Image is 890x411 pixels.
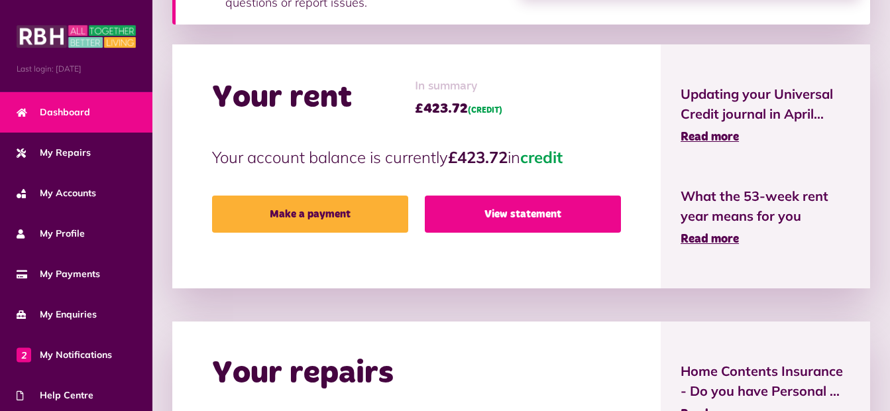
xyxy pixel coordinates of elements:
h2: Your rent [212,79,352,117]
span: My Repairs [17,146,91,160]
a: Make a payment [212,196,408,233]
a: View statement [425,196,621,233]
img: MyRBH [17,23,136,50]
span: My Enquiries [17,308,97,322]
span: Updating your Universal Credit journal in April... [681,84,850,124]
span: credit [520,147,563,167]
span: Read more [681,131,739,143]
p: Your account balance is currently in [212,145,621,169]
span: My Profile [17,227,85,241]
span: Home Contents Insurance - Do you have Personal ... [681,361,850,401]
span: In summary [415,78,502,95]
strong: £423.72 [448,147,508,167]
span: (CREDIT) [468,107,502,115]
span: My Notifications [17,348,112,362]
span: What the 53-week rent year means for you [681,186,850,226]
span: Help Centre [17,388,93,402]
span: 2 [17,347,31,362]
span: Last login: [DATE] [17,63,136,75]
span: My Payments [17,267,100,281]
a: Updating your Universal Credit journal in April... Read more [681,84,850,147]
span: Dashboard [17,105,90,119]
span: £423.72 [415,99,502,119]
span: My Accounts [17,186,96,200]
span: Read more [681,233,739,245]
h2: Your repairs [212,355,394,393]
a: What the 53-week rent year means for you Read more [681,186,850,249]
